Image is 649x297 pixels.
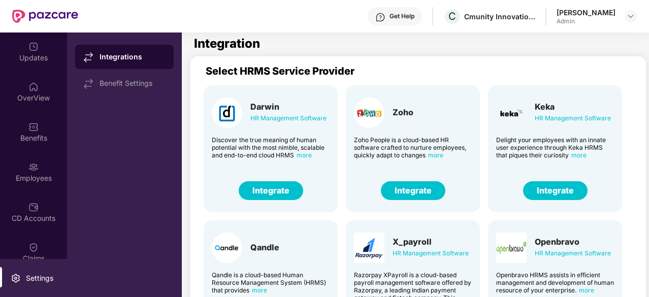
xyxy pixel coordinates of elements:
[535,237,611,247] div: Openbravo
[28,82,39,92] img: svg+xml;base64,PHN2ZyBpZD0iSG9tZSIgeG1sbnM9Imh0dHA6Ly93d3cudzMub3JnLzIwMDAvc3ZnIiB3aWR0aD0iMjAiIG...
[496,97,527,128] img: Card Logo
[28,122,39,132] img: svg+xml;base64,PHN2ZyBpZD0iQmVuZWZpdHMiIHhtbG5zPSJodHRwOi8vd3d3LnczLm9yZy8yMDAwL3N2ZyIgd2lkdGg9Ij...
[28,202,39,212] img: svg+xml;base64,PHN2ZyBpZD0iQ0RfQWNjb3VudHMiIGRhdGEtbmFtZT0iQ0QgQWNjb3VudHMiIHhtbG5zPSJodHRwOi8vd3...
[28,162,39,172] img: svg+xml;base64,PHN2ZyBpZD0iRW1wbG95ZWVzIiB4bWxucz0iaHR0cDovL3d3dy53My5vcmcvMjAwMC9zdmciIHdpZHRoPS...
[381,181,445,200] button: Integrate
[250,242,279,252] div: Qandle
[393,237,469,247] div: X_payroll
[28,42,39,52] img: svg+xml;base64,PHN2ZyBpZD0iVXBkYXRlZCIgeG1sbnM9Imh0dHA6Ly93d3cudzMub3JnLzIwMDAvc3ZnIiB3aWR0aD0iMj...
[496,136,614,159] div: Delight your employees with an innate user experience through Keka HRMS that piques their curiosity
[100,79,166,87] div: Benefit Settings
[83,52,93,62] img: svg+xml;base64,PHN2ZyB4bWxucz0iaHR0cDovL3d3dy53My5vcmcvMjAwMC9zdmciIHdpZHRoPSIxNy44MzIiIGhlaWdodD...
[375,12,385,22] img: svg+xml;base64,PHN2ZyBpZD0iSGVscC0zMngzMiIgeG1sbnM9Imh0dHA6Ly93d3cudzMub3JnLzIwMDAvc3ZnIiB3aWR0aD...
[557,8,615,17] div: [PERSON_NAME]
[194,38,260,50] h1: Integration
[535,248,611,259] div: HR Management Software
[11,273,21,283] img: svg+xml;base64,PHN2ZyBpZD0iU2V0dGluZy0yMHgyMCIgeG1sbnM9Imh0dHA6Ly93d3cudzMub3JnLzIwMDAvc3ZnIiB3aW...
[250,113,327,124] div: HR Management Software
[535,102,611,112] div: Keka
[252,286,267,294] span: more
[250,102,327,112] div: Darwin
[448,10,456,22] span: C
[212,136,330,159] div: Discover the true meaning of human potential with the most nimble, scalable and end-to-end cloud ...
[428,151,443,159] span: more
[571,151,587,159] span: more
[464,12,535,21] div: Cmunity Innovations Private Limited
[100,52,166,62] div: Integrations
[579,286,594,294] span: more
[83,79,93,89] img: svg+xml;base64,PHN2ZyB4bWxucz0iaHR0cDovL3d3dy53My5vcmcvMjAwMC9zdmciIHdpZHRoPSIxNy44MzIiIGhlaWdodD...
[239,181,303,200] button: Integrate
[354,97,384,128] img: Card Logo
[354,136,472,159] div: Zoho People is a cloud-based HR software crafted to nurture employees, quickly adapt to changes
[535,113,611,124] div: HR Management Software
[12,10,78,23] img: New Pazcare Logo
[354,233,384,263] img: Card Logo
[496,233,527,263] img: Card Logo
[393,248,469,259] div: HR Management Software
[523,181,588,200] button: Integrate
[557,17,615,25] div: Admin
[390,12,414,20] div: Get Help
[627,12,635,20] img: svg+xml;base64,PHN2ZyBpZD0iRHJvcGRvd24tMzJ4MzIiIHhtbG5zPSJodHRwOi8vd3d3LnczLm9yZy8yMDAwL3N2ZyIgd2...
[23,273,56,283] div: Settings
[212,271,330,294] div: Qandle is a cloud-based Human Resource Management System (HRMS) that provides
[297,151,312,159] span: more
[28,242,39,252] img: svg+xml;base64,PHN2ZyBpZD0iQ2xhaW0iIHhtbG5zPSJodHRwOi8vd3d3LnczLm9yZy8yMDAwL3N2ZyIgd2lkdGg9IjIwIi...
[496,271,614,294] div: Openbravo HRMS assists in efficient management and development of human resource of your enterprise.
[393,107,413,117] div: Zoho
[212,233,242,263] img: Card Logo
[212,97,242,128] img: Card Logo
